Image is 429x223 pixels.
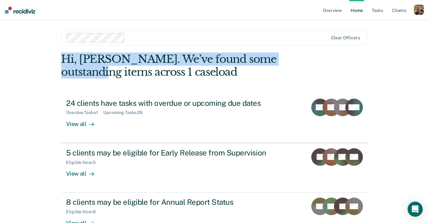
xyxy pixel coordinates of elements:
[66,209,100,215] div: Eligible Now : 8
[61,53,306,79] div: Hi, [PERSON_NAME]. We’ve found some outstanding items across 1 caseload
[103,110,148,115] div: Upcoming Tasks : 26
[66,148,287,157] div: 5 clients may be eligible for Early Release from Supervision
[408,202,423,217] div: Open Intercom Messenger
[61,143,368,193] a: 5 clients may be eligible for Early Release from SupervisionEligible Now:5View all
[66,110,103,115] div: Overdue Tasks : 1
[66,198,287,207] div: 8 clients may be eligible for Annual Report Status
[66,160,100,165] div: Eligible Now : 5
[66,165,101,177] div: View all
[331,35,360,41] div: Clear officers
[61,94,368,143] a: 24 clients have tasks with overdue or upcoming due datesOverdue Tasks:1Upcoming Tasks:26View all
[5,7,35,14] img: Recidiviz
[66,115,101,128] div: View all
[66,99,287,108] div: 24 clients have tasks with overdue or upcoming due dates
